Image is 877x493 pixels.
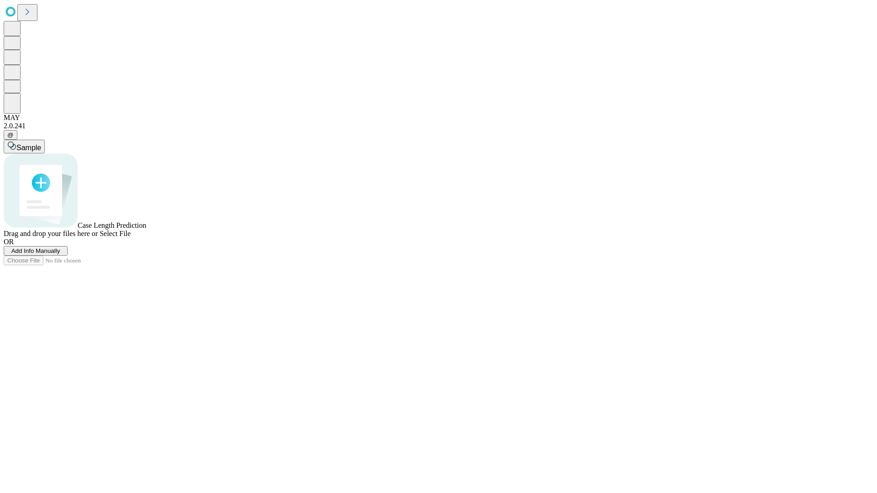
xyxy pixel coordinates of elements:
span: Case Length Prediction [78,221,146,229]
button: Add Info Manually [4,246,68,256]
button: Sample [4,140,45,153]
span: Add Info Manually [11,247,60,254]
div: MAY [4,114,873,122]
span: Sample [16,144,41,152]
button: @ [4,130,17,140]
span: @ [7,131,14,138]
span: Drag and drop your files here or [4,230,98,237]
span: OR [4,238,14,246]
span: Select File [100,230,131,237]
div: 2.0.241 [4,122,873,130]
